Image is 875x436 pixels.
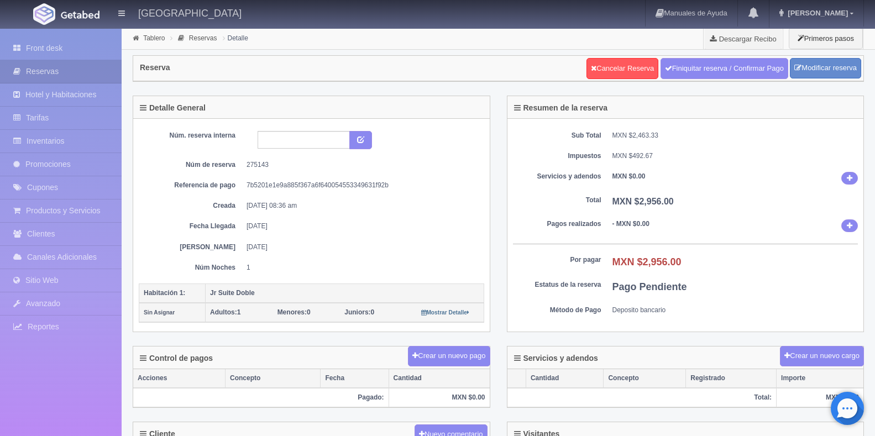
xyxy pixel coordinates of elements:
[612,151,858,161] dd: MXN $492.67
[789,28,863,49] button: Primeros pasos
[785,9,848,17] span: [PERSON_NAME]
[421,309,469,316] small: Mostrar Detalle
[277,308,311,316] span: 0
[780,346,864,366] button: Crear un nuevo cargo
[612,220,649,228] b: - MXN $0.00
[247,263,476,272] dd: 1
[147,131,235,140] dt: Núm. reserva interna
[140,64,170,72] h4: Reserva
[247,201,476,211] dd: [DATE] 08:36 am
[189,34,217,42] a: Reservas
[247,160,476,170] dd: 275143
[514,354,598,363] h4: Servicios y adendos
[777,388,863,407] th: MXN $0.00
[513,151,601,161] dt: Impuestos
[514,104,608,112] h4: Resumen de la reserva
[33,3,55,25] img: Getabed
[140,104,206,112] h4: Detalle General
[526,369,604,388] th: Cantidad
[686,369,777,388] th: Registrado
[513,219,601,229] dt: Pagos realizados
[612,306,858,315] dd: Deposito bancario
[133,369,225,388] th: Acciones
[344,308,370,316] strong: Juniors:
[210,308,237,316] strong: Adultos:
[147,201,235,211] dt: Creada
[513,172,601,181] dt: Servicios y adendos
[247,222,476,231] dd: [DATE]
[777,369,863,388] th: Importe
[206,283,484,303] th: Jr Suite Doble
[507,388,777,407] th: Total:
[612,197,674,206] b: MXN $2,956.00
[225,369,320,388] th: Concepto
[513,280,601,290] dt: Estatus de la reserva
[661,58,788,79] a: Finiquitar reserva / Confirmar Pago
[513,131,601,140] dt: Sub Total
[247,181,476,190] dd: 7b5201e1e9a885f367a6f640054553349631f92b
[144,309,175,316] small: Sin Asignar
[247,243,476,252] dd: [DATE]
[144,289,185,297] b: Habitación 1:
[513,196,601,205] dt: Total
[513,306,601,315] dt: Método de Pago
[704,28,783,50] a: Descargar Recibo
[321,369,389,388] th: Fecha
[61,10,99,19] img: Getabed
[210,308,240,316] span: 1
[344,308,374,316] span: 0
[277,308,307,316] strong: Menores:
[389,388,489,407] th: MXN $0.00
[604,369,686,388] th: Concepto
[612,172,646,180] b: MXN $0.00
[147,243,235,252] dt: [PERSON_NAME]
[612,281,687,292] b: Pago Pendiente
[147,181,235,190] dt: Referencia de pago
[220,33,251,43] li: Detalle
[790,58,861,78] a: Modificar reserva
[421,308,469,316] a: Mostrar Detalle
[140,354,213,363] h4: Control de pagos
[138,6,242,19] h4: [GEOGRAPHIC_DATA]
[143,34,165,42] a: Tablero
[513,255,601,265] dt: Por pagar
[408,346,490,366] button: Crear un nuevo pago
[147,160,235,170] dt: Núm de reserva
[133,388,389,407] th: Pagado:
[612,131,858,140] dd: MXN $2,463.33
[586,58,658,79] a: Cancelar Reserva
[147,222,235,231] dt: Fecha Llegada
[612,256,682,267] b: MXN $2,956.00
[147,263,235,272] dt: Núm Noches
[389,369,489,388] th: Cantidad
